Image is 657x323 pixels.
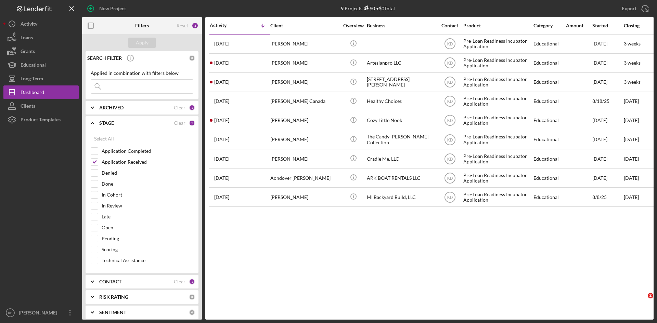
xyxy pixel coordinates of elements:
[533,150,565,168] div: Educational
[447,99,453,104] text: KD
[463,73,532,91] div: Pre-Loan Readiness Incubator Application
[214,60,229,66] time: 2025-10-02 00:32
[270,150,339,168] div: [PERSON_NAME]
[270,131,339,149] div: [PERSON_NAME]
[3,113,79,126] button: Product Templates
[533,35,565,53] div: Educational
[624,117,639,123] time: [DATE]
[102,213,193,220] label: Late
[367,111,435,130] div: Cozy Little Nook
[367,54,435,72] div: Artesianpro LLC
[463,111,532,130] div: Pre-Loan Readiness Incubator Application
[21,72,43,87] div: Long-Term
[214,41,229,46] time: 2025-10-02 21:01
[99,120,114,126] b: STAGE
[447,176,453,180] text: KD
[214,175,229,181] time: 2025-08-11 17:35
[99,294,128,300] b: RISK RATING
[3,99,79,113] a: Clients
[592,150,623,168] div: [DATE]
[270,188,339,206] div: [PERSON_NAME]
[592,131,623,149] div: [DATE]
[592,169,623,187] div: [DATE]
[270,169,339,187] div: Aondover [PERSON_NAME]
[128,38,156,48] button: Apply
[174,105,185,110] div: Clear
[21,17,37,32] div: Activity
[624,41,641,46] time: 3 weeks
[447,42,453,46] text: KD
[624,98,639,104] time: [DATE]
[3,58,79,72] button: Educational
[592,111,623,130] div: [DATE]
[174,279,185,284] div: Clear
[367,169,435,187] div: ARK BOAT RENTALS LLC
[624,175,639,181] time: [DATE]
[91,132,117,146] button: Select All
[367,92,435,110] div: Healthy Choices
[592,54,623,72] div: [DATE]
[533,131,565,149] div: Educational
[592,188,623,206] div: 8/8/25
[102,224,193,231] label: Open
[3,85,79,99] button: Dashboard
[94,132,114,146] div: Select All
[270,35,339,53] div: [PERSON_NAME]
[192,22,198,29] div: 3
[634,293,650,309] iframe: Intercom live chat
[367,131,435,149] div: The Candy [PERSON_NAME] Collection
[135,23,149,28] b: Filters
[367,150,435,168] div: Cradle Me, LLC
[648,293,653,298] span: 2
[447,61,453,66] text: KD
[99,310,126,315] b: SENTIMENT
[3,306,79,320] button: KD[PERSON_NAME]
[592,92,623,110] div: 8/18/25
[447,118,453,123] text: KD
[463,23,532,28] div: Product
[214,79,229,85] time: 2025-10-01 20:39
[622,2,636,15] div: Export
[102,257,193,264] label: Technical Assistance
[3,31,79,44] button: Loans
[214,118,229,123] time: 2025-08-15 20:44
[447,195,453,200] text: KD
[367,23,435,28] div: Business
[102,235,193,242] label: Pending
[447,80,453,85] text: KD
[214,98,229,104] time: 2025-08-18 14:55
[533,169,565,187] div: Educational
[3,17,79,31] button: Activity
[270,23,339,28] div: Client
[102,180,193,187] label: Done
[91,70,193,76] div: Applied in combination with filters below
[17,306,62,321] div: [PERSON_NAME]
[189,105,195,111] div: 1
[189,309,195,315] div: 0
[447,137,453,142] text: KD
[463,188,532,206] div: Pre-Loan Readiness Incubator Application
[21,113,61,128] div: Product Templates
[21,99,35,115] div: Clients
[463,35,532,53] div: Pre-Loan Readiness Incubator Application
[270,92,339,110] div: [PERSON_NAME] Canada
[367,73,435,91] div: [STREET_ADDRESS][PERSON_NAME]
[463,150,532,168] div: Pre-Loan Readiness Incubator Application
[615,2,654,15] button: Export
[270,73,339,91] div: [PERSON_NAME]
[566,23,592,28] div: Amount
[533,23,565,28] div: Category
[210,23,240,28] div: Activity
[174,120,185,126] div: Clear
[177,23,188,28] div: Reset
[102,202,193,209] label: In Review
[3,44,79,58] button: Grants
[136,38,149,48] div: Apply
[592,73,623,91] div: [DATE]
[189,294,195,300] div: 0
[270,111,339,130] div: [PERSON_NAME]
